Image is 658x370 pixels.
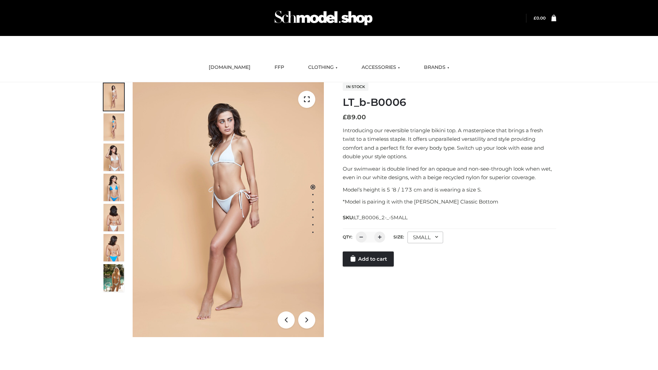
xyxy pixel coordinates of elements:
p: Introducing our reversible triangle bikini top. A masterpiece that brings a fresh twist to a time... [343,126,556,161]
span: £ [534,15,536,21]
img: Schmodel Admin 964 [272,4,375,32]
div: SMALL [407,232,443,243]
bdi: 0.00 [534,15,546,21]
h1: LT_b-B0006 [343,96,556,109]
a: ACCESSORIES [356,60,405,75]
span: SKU: [343,213,408,222]
bdi: 89.00 [343,113,366,121]
a: FFP [269,60,289,75]
span: In stock [343,83,368,91]
a: Add to cart [343,251,394,267]
img: ArielClassicBikiniTop_CloudNine_AzureSky_OW114ECO_1 [133,82,324,337]
a: BRANDS [419,60,454,75]
label: Size: [393,234,404,239]
span: LT_B0006_2-_-SMALL [354,214,407,221]
label: QTY: [343,234,352,239]
img: ArielClassicBikiniTop_CloudNine_AzureSky_OW114ECO_4-scaled.jpg [103,174,124,201]
p: Model’s height is 5 ‘8 / 173 cm and is wearing a size S. [343,185,556,194]
img: ArielClassicBikiniTop_CloudNine_AzureSky_OW114ECO_3-scaled.jpg [103,144,124,171]
p: *Model is pairing it with the [PERSON_NAME] Classic Bottom [343,197,556,206]
img: ArielClassicBikiniTop_CloudNine_AzureSky_OW114ECO_7-scaled.jpg [103,204,124,231]
img: Arieltop_CloudNine_AzureSky2.jpg [103,264,124,292]
img: ArielClassicBikiniTop_CloudNine_AzureSky_OW114ECO_2-scaled.jpg [103,113,124,141]
p: Our swimwear is double lined for an opaque and non-see-through look when wet, even in our white d... [343,164,556,182]
img: ArielClassicBikiniTop_CloudNine_AzureSky_OW114ECO_1-scaled.jpg [103,83,124,111]
img: ArielClassicBikiniTop_CloudNine_AzureSky_OW114ECO_8-scaled.jpg [103,234,124,261]
a: [DOMAIN_NAME] [204,60,256,75]
a: £0.00 [534,15,546,21]
a: CLOTHING [303,60,343,75]
span: £ [343,113,347,121]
